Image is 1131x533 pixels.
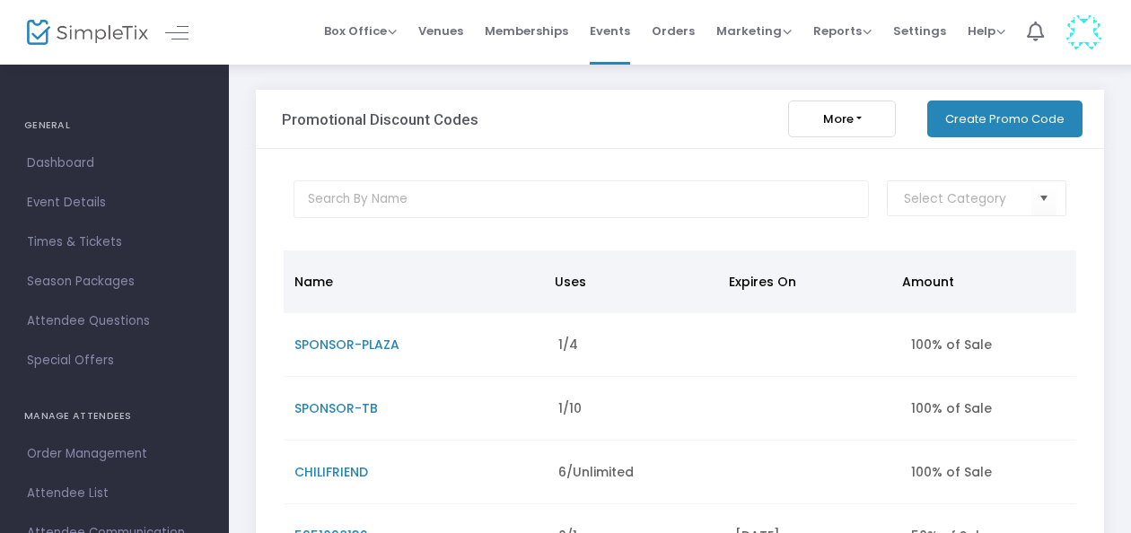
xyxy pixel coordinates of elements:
[968,22,1005,39] span: Help
[813,22,872,39] span: Reports
[294,180,869,218] input: Search By Name
[24,108,205,144] h4: GENERAL
[558,336,578,354] span: 1/4
[558,399,582,417] span: 1/10
[324,22,397,39] span: Box Office
[27,482,202,505] span: Attendee List
[652,8,695,54] span: Orders
[294,336,399,354] span: SPONSOR-PLAZA
[485,8,568,54] span: Memberships
[1031,180,1056,217] button: Select
[904,189,1032,208] input: Select Category
[911,336,992,354] span: 100% of Sale
[927,100,1083,137] button: Create Promo Code
[729,273,796,291] span: Expires On
[902,273,954,291] span: Amount
[294,273,333,291] span: Name
[27,231,202,254] span: Times & Tickets
[893,8,946,54] span: Settings
[27,349,202,372] span: Special Offers
[27,310,202,333] span: Attendee Questions
[555,273,586,291] span: Uses
[294,463,368,481] span: CHILIFRIEND
[558,463,634,481] span: 6/Unlimited
[294,399,378,417] span: SPONSOR-TB
[788,100,896,137] button: More
[27,442,202,466] span: Order Management
[24,398,205,434] h4: MANAGE ATTENDEES
[27,152,202,175] span: Dashboard
[282,110,478,128] h3: Promotional Discount Codes
[911,463,992,481] span: 100% of Sale
[716,22,792,39] span: Marketing
[418,8,463,54] span: Venues
[590,8,630,54] span: Events
[911,399,992,417] span: 100% of Sale
[27,191,202,214] span: Event Details
[27,270,202,293] span: Season Packages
